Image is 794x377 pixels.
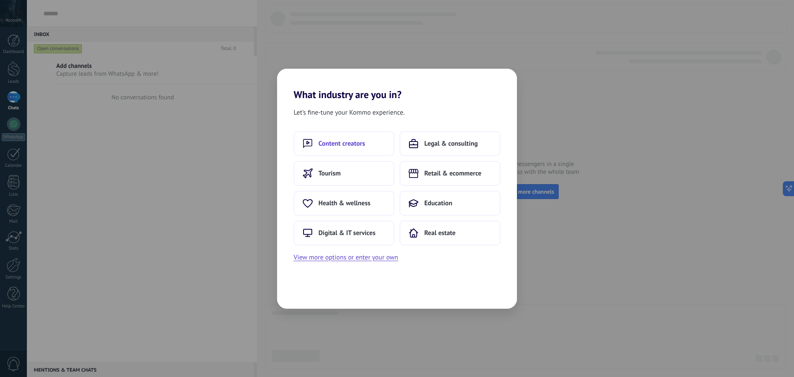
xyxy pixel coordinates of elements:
[424,169,481,178] span: Retail & ecommerce
[424,139,478,148] span: Legal & consulting
[294,252,398,263] button: View more options or enter your own
[294,191,395,216] button: Health & wellness
[294,107,405,118] span: Let’s fine-tune your Kommo experience.
[424,229,456,237] span: Real estate
[318,229,375,237] span: Digital & IT services
[399,131,500,156] button: Legal & consulting
[294,221,395,245] button: Digital & IT services
[399,161,500,186] button: Retail & ecommerce
[294,131,395,156] button: Content creators
[399,221,500,245] button: Real estate
[294,161,395,186] button: Tourism
[277,69,517,101] h2: What industry are you in?
[318,169,341,178] span: Tourism
[318,199,371,207] span: Health & wellness
[399,191,500,216] button: Education
[424,199,452,207] span: Education
[318,139,365,148] span: Content creators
